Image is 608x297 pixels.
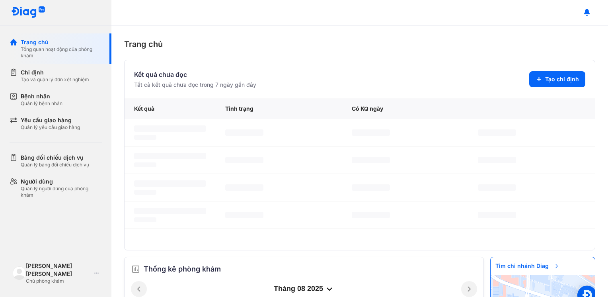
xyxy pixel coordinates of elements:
div: Quản lý yêu cầu giao hàng [21,124,80,131]
div: tháng 08 2025 [147,284,461,294]
div: Quản lý bảng đối chiếu dịch vụ [21,162,89,168]
button: Tạo chỉ định [529,71,585,87]
span: ‌ [134,125,206,132]
span: ‌ [134,135,156,140]
span: Thống kê phòng khám [144,264,221,275]
div: Tạo và quản lý đơn xét nghiệm [21,76,89,83]
div: Quản lý bệnh nhân [21,100,62,107]
span: Tạo chỉ định [545,75,579,83]
img: logo [11,6,45,19]
span: ‌ [134,162,156,167]
div: Trang chủ [21,38,102,46]
span: ‌ [478,184,516,191]
div: Tổng quan hoạt động của phòng khám [21,46,102,59]
div: Chủ phòng khám [26,278,91,284]
span: ‌ [478,212,516,218]
div: Trang chủ [124,38,595,50]
span: ‌ [134,217,156,222]
span: ‌ [352,157,390,163]
div: Kết quả chưa đọc [134,70,256,79]
span: ‌ [478,129,516,136]
span: ‌ [134,153,206,159]
div: [PERSON_NAME] [PERSON_NAME] [26,262,91,278]
div: Bảng đối chiếu dịch vụ [21,154,89,162]
span: ‌ [225,129,263,136]
div: Tất cả kết quả chưa đọc trong 7 ngày gần đây [134,81,256,89]
span: ‌ [352,184,390,191]
span: Tìm chi nhánh Diag [491,257,565,275]
div: Yêu cầu giao hàng [21,116,80,124]
img: order.5a6da16c.svg [131,264,140,274]
div: Kết quả [125,98,216,119]
span: ‌ [134,208,206,214]
span: ‌ [352,129,390,136]
span: ‌ [225,184,263,191]
img: logo [13,266,26,279]
div: Bệnh nhân [21,92,62,100]
div: Người dùng [21,178,102,186]
span: ‌ [134,190,156,195]
span: ‌ [225,157,263,163]
span: ‌ [134,180,206,187]
div: Quản lý người dùng của phòng khám [21,186,102,198]
span: ‌ [478,157,516,163]
div: Tình trạng [216,98,342,119]
div: Có KQ ngày [342,98,469,119]
span: ‌ [225,212,263,218]
div: Chỉ định [21,68,89,76]
span: ‌ [352,212,390,218]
